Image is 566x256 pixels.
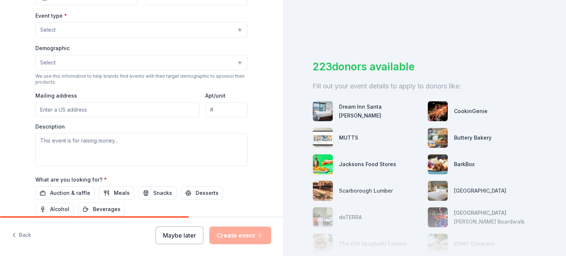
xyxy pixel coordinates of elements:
[40,58,56,67] span: Select
[35,45,70,52] label: Demographic
[428,128,448,148] img: photo for Buttery Bakery
[313,154,333,174] img: photo for Jacksons Food Stores
[205,102,248,117] input: #
[35,73,248,85] div: We use this information to help brands find events with their target demographic to sponsor their...
[139,186,177,200] button: Snacks
[339,160,396,169] div: Jacksons Food Stores
[205,92,226,99] label: Apt/unit
[339,133,358,142] div: MUTTS
[35,186,95,200] button: Auction & raffle
[312,80,537,92] div: Fill out your event details to apply to donors like:
[454,133,492,142] div: Buttery Bakery
[35,55,248,70] button: Select
[428,101,448,121] img: photo for CookinGenie
[313,128,333,148] img: photo for MUTTS
[50,189,90,197] span: Auction & raffle
[35,12,67,20] label: Event type
[50,205,69,214] span: Alcohol
[78,203,125,216] button: Beverages
[40,25,56,34] span: Select
[93,205,120,214] span: Beverages
[153,189,172,197] span: Snacks
[35,102,199,117] input: Enter a US address
[312,59,537,74] div: 223 donors available
[114,189,130,197] span: Meals
[196,189,219,197] span: Desserts
[156,227,203,244] button: Maybe later
[428,154,448,174] img: photo for BarkBox
[181,186,223,200] button: Desserts
[313,101,333,121] img: photo for Dream Inn Santa Cruz
[12,228,31,243] button: Back
[339,102,422,120] div: Dream Inn Santa [PERSON_NAME]
[35,176,107,183] label: What are you looking for?
[35,22,248,38] button: Select
[35,123,65,130] label: Description
[99,186,134,200] button: Meals
[35,203,74,216] button: Alcohol
[454,107,488,116] div: CookinGenie
[35,92,77,99] label: Mailing address
[454,160,475,169] div: BarkBox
